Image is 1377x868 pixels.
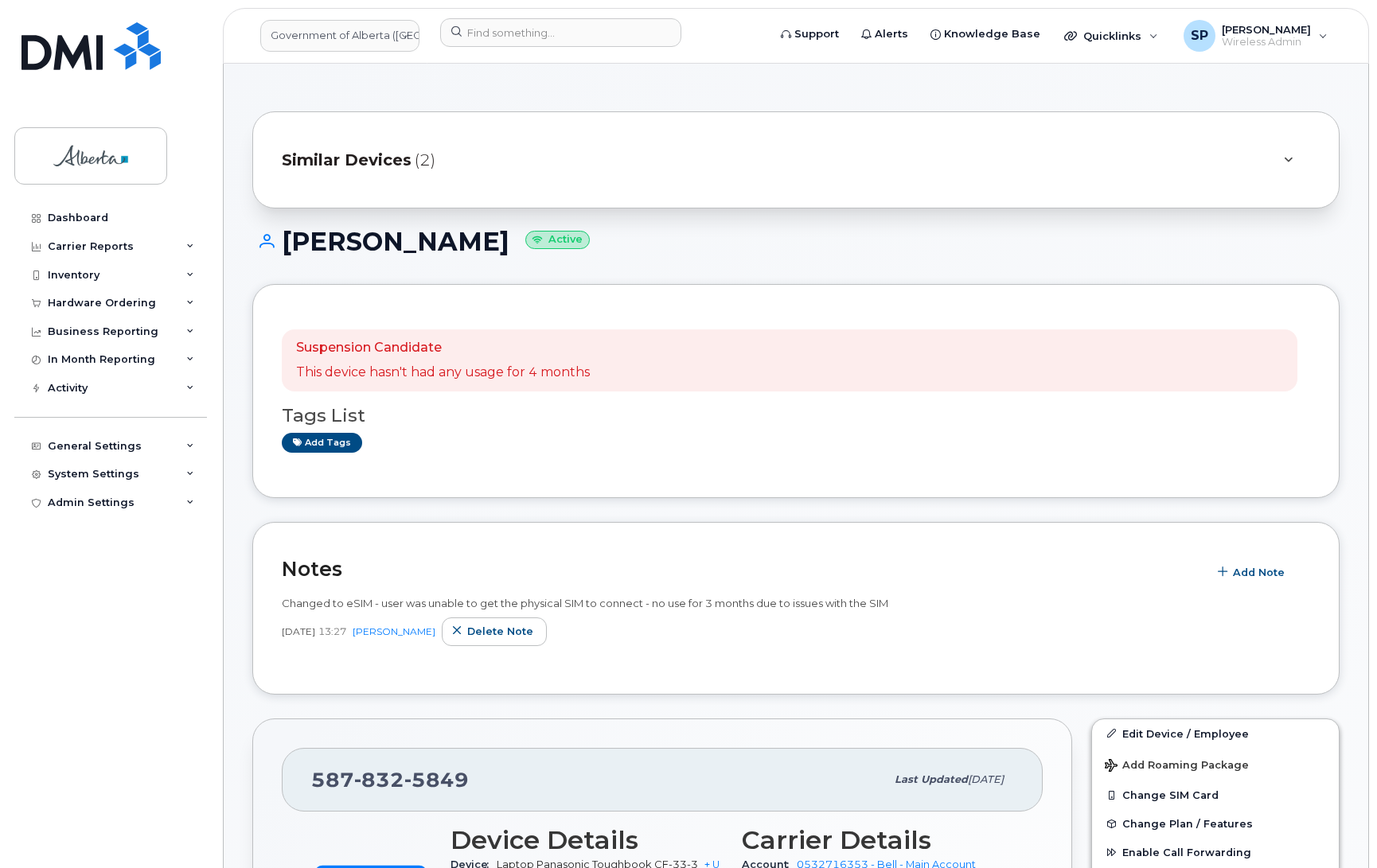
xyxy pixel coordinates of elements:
button: Change Plan / Features [1092,809,1339,838]
span: 832 [354,768,404,792]
span: Delete note [467,624,533,639]
h3: Carrier Details [742,826,1014,854]
button: Add Roaming Package [1092,748,1339,780]
span: 5849 [404,768,469,792]
p: Suspension Candidate [296,339,590,357]
h3: Tags List [282,406,1310,426]
span: Enable Call Forwarding [1122,847,1251,858]
small: Active [525,231,590,249]
a: Edit Device / Employee [1092,719,1339,748]
span: Similar Devices [282,149,412,172]
span: [DATE] [282,625,315,638]
h3: Device Details [451,826,723,854]
span: Add Roaming Package [1105,759,1249,774]
span: Last updated [895,773,968,785]
button: Add Note [1207,558,1298,586]
h2: Notes [282,557,1200,581]
button: Delete note [442,617,547,646]
span: Add Note [1233,565,1285,580]
button: Enable Call Forwarding [1092,838,1339,866]
span: 587 [311,768,469,792]
p: This device hasn't had any usage for 4 months [296,364,590,382]
span: [DATE] [968,773,1004,785]
span: Changed to eSIM - user was unable to get the physical SIM to connect - no use for 3 months due to... [282,597,888,609]
h1: [PERSON_NAME] [252,228,1340,255]
span: 13:27 [318,625,346,638]
span: (2) [415,149,435,172]
span: Change Plan / Features [1122,818,1253,830]
button: Change SIM Card [1092,780,1339,809]
a: Add tags [282,433,362,453]
a: [PERSON_NAME] [353,625,435,637]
